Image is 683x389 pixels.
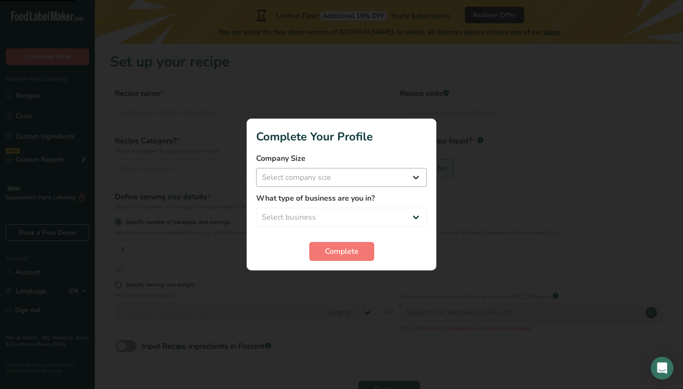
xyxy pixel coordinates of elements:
[651,357,674,380] div: Open Intercom Messenger
[256,128,427,145] h1: Complete Your Profile
[325,246,359,257] span: Complete
[256,153,427,164] label: Company Size
[309,242,374,261] button: Complete
[256,193,427,204] label: What type of business are you in?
